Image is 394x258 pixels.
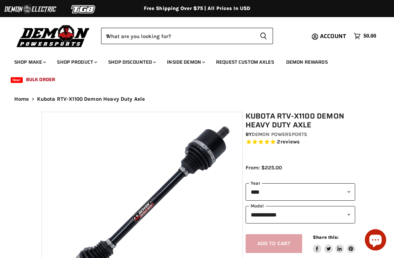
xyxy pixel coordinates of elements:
[317,33,350,40] a: Account
[252,131,307,137] a: Demon Powersports
[246,138,355,146] span: Rated 5.0 out of 5 stars 2 reviews
[277,139,300,145] span: 2 reviews
[320,32,346,41] span: Account
[254,28,273,44] button: Search
[246,164,282,171] span: From: $225.00
[246,112,355,130] h1: Kubota RTV-X1100 Demon Heavy Duty Axle
[280,139,300,145] span: reviews
[101,28,254,44] input: When autocomplete results are available use up and down arrows to review and enter to select
[246,131,355,138] div: by
[37,96,145,102] span: Kubota RTV-X1100 Demon Heavy Duty Axle
[57,2,110,16] img: TGB Logo 2
[9,55,50,69] a: Shop Make
[21,72,61,87] a: Bulk Order
[363,33,376,40] span: $0.00
[101,28,273,44] form: Product
[4,2,57,16] img: Demon Electric Logo 2
[246,206,355,223] select: modal-name
[162,55,209,69] a: Inside Demon
[313,234,355,253] aside: Share this:
[14,96,29,102] a: Home
[246,183,355,201] select: year
[9,52,374,87] ul: Main menu
[350,31,380,41] a: $0.00
[52,55,101,69] a: Shop Product
[11,77,23,83] span: New!
[211,55,279,69] a: Request Custom Axles
[103,55,160,69] a: Shop Discounted
[313,235,338,240] span: Share this:
[281,55,333,69] a: Demon Rewards
[363,229,388,252] inbox-online-store-chat: Shopify online store chat
[14,23,92,48] img: Demon Powersports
